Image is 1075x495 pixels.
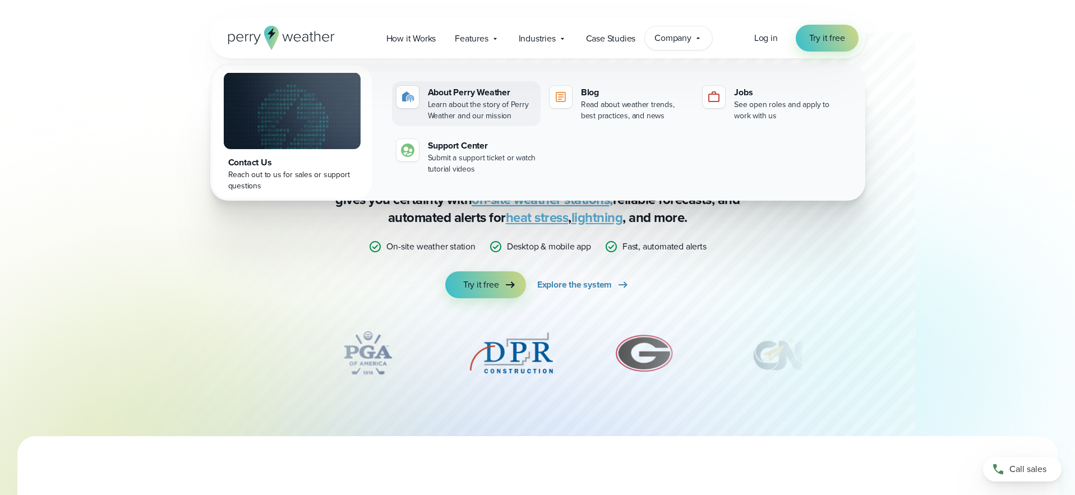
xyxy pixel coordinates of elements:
[392,135,541,179] a: Support Center Submit a support ticket or watch tutorial videos
[428,86,536,99] div: About Perry Weather
[519,32,556,45] span: Industries
[467,325,556,381] div: 5 of 12
[983,457,1062,482] a: Call sales
[455,32,488,45] span: Features
[1009,462,1046,476] span: Call sales
[428,139,536,152] div: Support Center
[428,99,536,122] div: Learn about the story of Perry Weather and our mission
[610,325,679,381] img: University-of-Georgia.svg
[228,156,356,169] div: Contact Us
[401,90,414,104] img: about-icon.svg
[401,144,414,157] img: contact-icon.svg
[506,207,569,228] a: heat stress
[537,271,630,298] a: Explore the system
[266,325,809,387] div: slideshow
[698,81,847,126] a: Jobs See open roles and apply to work with us
[467,325,556,381] img: DPR-Construction.svg
[796,25,859,52] a: Try it free
[581,99,689,122] div: Read about weather trends, best practices, and news
[507,240,591,253] p: Desktop & mobile app
[323,325,413,381] img: PGA.svg
[571,207,623,228] a: lightning
[754,31,778,45] a: Log in
[581,86,689,99] div: Blog
[654,31,691,45] span: Company
[445,271,526,298] a: Try it free
[537,278,612,292] span: Explore the system
[463,278,499,292] span: Try it free
[610,325,679,381] div: 6 of 12
[377,27,446,50] a: How it Works
[151,325,269,381] img: MLB.svg
[228,169,356,192] div: Reach out to us for sales or support questions
[392,81,541,126] a: About Perry Weather Learn about the story of Perry Weather and our mission
[386,240,475,253] p: On-site weather station
[586,32,636,45] span: Case Studies
[734,86,842,99] div: Jobs
[213,66,372,198] a: Contact Us Reach out to us for sales or support questions
[545,81,694,126] a: Blog Read about weather trends, best practices, and news
[554,90,568,104] img: blog-icon.svg
[151,325,269,381] div: 3 of 12
[754,31,778,44] span: Log in
[576,27,645,50] a: Case Studies
[733,325,892,381] div: 7 of 12
[733,325,892,381] img: Corona-Norco-Unified-School-District.svg
[428,152,536,175] div: Submit a support ticket or watch tutorial videos
[707,90,721,104] img: jobs-icon-1.svg
[809,31,845,45] span: Try it free
[323,325,413,381] div: 4 of 12
[313,173,762,226] p: Stop relying on weather apps you can’t trust — [PERSON_NAME] Weather gives you certainty with rel...
[386,32,436,45] span: How it Works
[734,99,842,122] div: See open roles and apply to work with us
[622,240,707,253] p: Fast, automated alerts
